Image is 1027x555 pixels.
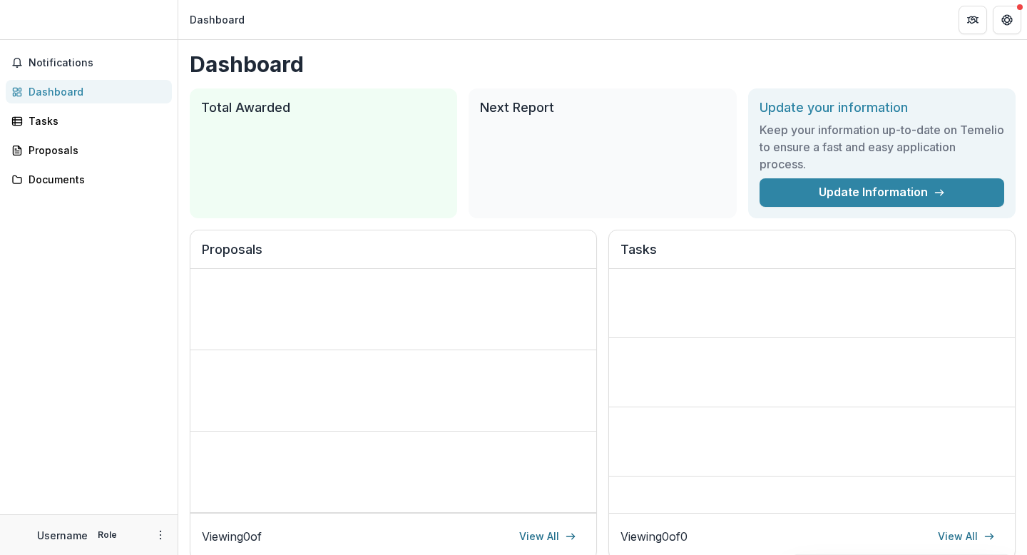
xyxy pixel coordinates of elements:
[6,168,172,191] a: Documents
[29,84,160,99] div: Dashboard
[93,529,121,541] p: Role
[929,525,1003,548] a: View All
[29,172,160,187] div: Documents
[6,138,172,162] a: Proposals
[760,121,1004,173] h3: Keep your information up-to-date on Temelio to ensure a fast and easy application process.
[202,242,585,269] h2: Proposals
[184,9,250,30] nav: breadcrumb
[37,528,88,543] p: Username
[620,528,688,545] p: Viewing 0 of 0
[29,57,166,69] span: Notifications
[190,51,1016,77] h1: Dashboard
[993,6,1021,34] button: Get Help
[202,528,262,545] p: Viewing 0 of
[511,525,585,548] a: View All
[6,51,172,74] button: Notifications
[201,100,446,116] h2: Total Awarded
[760,178,1004,207] a: Update Information
[620,242,1003,269] h2: Tasks
[190,12,245,27] div: Dashboard
[6,109,172,133] a: Tasks
[6,80,172,103] a: Dashboard
[29,113,160,128] div: Tasks
[152,526,169,544] button: More
[959,6,987,34] button: Partners
[29,143,160,158] div: Proposals
[480,100,725,116] h2: Next Report
[760,100,1004,116] h2: Update your information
